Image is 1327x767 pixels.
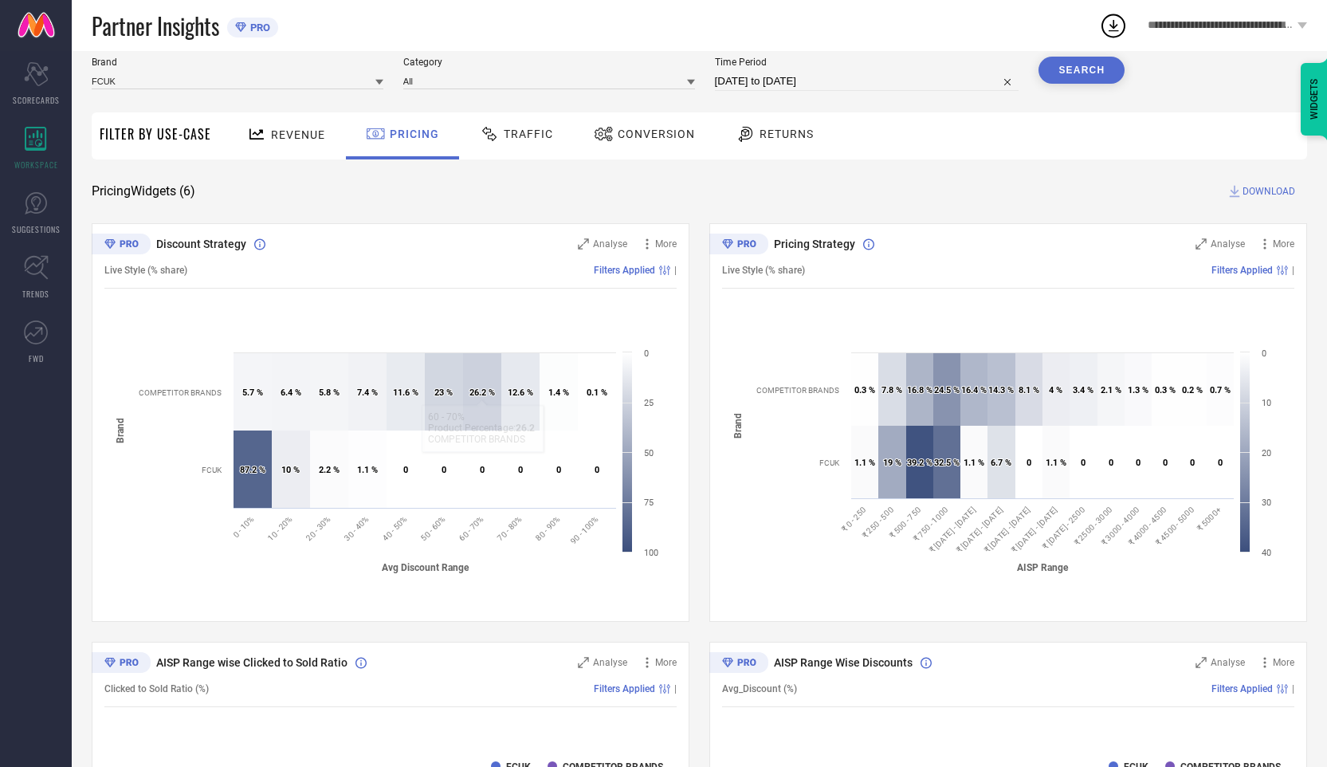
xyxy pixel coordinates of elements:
text: 90 - 100% [569,514,600,545]
span: More [1273,238,1294,250]
text: 0 [1136,458,1141,468]
span: Category [403,57,695,68]
text: 3.4 % [1073,385,1093,395]
text: 0 [1081,458,1086,468]
span: AISP Range wise Clicked to Sold Ratio [156,656,347,669]
span: Returns [760,128,814,140]
span: FWD [29,352,44,364]
text: COMPETITOR BRANDS [756,386,839,395]
text: 0 [644,348,649,359]
text: 2.1 % [1101,385,1121,395]
svg: Zoom [578,657,589,668]
span: Discount Strategy [156,238,246,250]
div: Premium [92,234,151,258]
text: 0 [556,465,561,475]
text: 1.1 % [1046,458,1066,468]
text: 0 [1218,458,1223,468]
span: More [655,657,677,668]
text: 87.2 % [240,465,265,475]
text: 4 % [1049,385,1062,395]
text: 5.8 % [319,387,340,398]
text: ₹ 2500 - 3000 [1072,505,1113,546]
text: ₹ 750 - 1000 [912,505,950,543]
text: 25 [644,398,654,408]
text: 0 [1262,348,1266,359]
text: FCUK [202,466,222,474]
text: 26.2 % [469,387,495,398]
text: 60 - 70% [457,514,485,542]
text: 0 [1190,458,1195,468]
text: 16.4 % [961,385,987,395]
text: 0 [480,465,485,475]
span: Filters Applied [594,683,655,694]
text: 12.6 % [508,387,533,398]
text: 0 [518,465,523,475]
span: Traffic [504,128,553,140]
text: 23 % [434,387,453,398]
text: 2.2 % [319,465,340,475]
text: COMPETITOR BRANDS [139,388,222,397]
span: Pricing Widgets ( 6 ) [92,183,195,199]
text: 1.1 % [357,465,378,475]
span: Filters Applied [1211,683,1273,694]
span: Time Period [715,57,1019,68]
span: Filters Applied [1211,265,1273,276]
span: Live Style (% share) [722,265,805,276]
span: | [674,683,677,694]
tspan: Avg Discount Range [382,561,469,572]
span: Pricing Strategy [774,238,855,250]
text: 50 [644,448,654,458]
text: 0.3 % [1155,385,1176,395]
text: 30 [1262,498,1271,508]
text: 100 [644,548,658,558]
text: ₹ 4000 - 4500 [1127,505,1168,546]
text: 0 [442,465,446,475]
text: 8.1 % [1019,385,1039,395]
tspan: Brand [115,418,126,443]
text: 19 % [883,458,901,468]
span: | [674,265,677,276]
text: 1.4 % [548,387,569,398]
span: Live Style (% share) [104,265,187,276]
text: 70 - 80% [496,514,524,542]
span: PRO [246,22,270,33]
span: Filter By Use-Case [100,124,211,144]
text: 0 [403,465,408,475]
span: More [1273,657,1294,668]
button: Search [1038,57,1125,84]
div: Open download list [1099,11,1128,40]
text: 11.6 % [393,387,418,398]
text: ₹ 3000 - 4000 [1099,505,1141,546]
text: ₹ 0 - 250 [840,505,868,533]
svg: Zoom [578,238,589,250]
span: Clicked to Sold Ratio (%) [104,683,209,694]
text: 0 - 10% [231,514,255,538]
span: SUGGESTIONS [12,223,61,235]
text: 0.1 % [587,387,607,398]
text: 30 - 40% [343,514,371,542]
span: DOWNLOAD [1243,183,1295,199]
text: 24.5 % [934,385,960,395]
text: 75 [644,498,654,508]
text: ₹ [DATE] - [DATE] [928,505,977,554]
span: TRENDS [22,288,49,300]
text: 39.2 % [907,458,932,468]
span: Avg_Discount (%) [722,683,797,694]
span: AISP Range Wise Discounts [774,656,913,669]
span: WORKSPACE [14,159,58,171]
text: ₹ [DATE] - [DATE] [1010,505,1059,554]
text: 6.4 % [281,387,301,398]
span: SCORECARDS [13,94,60,106]
text: 16.8 % [907,385,932,395]
text: 0.2 % [1182,385,1203,395]
svg: Zoom [1195,657,1207,668]
span: Analyse [1211,657,1245,668]
span: Analyse [593,657,627,668]
text: ₹ [DATE] - [DATE] [955,505,1004,554]
text: 7.4 % [357,387,378,398]
span: Conversion [618,128,695,140]
text: 0.7 % [1210,385,1231,395]
text: 1.1 % [854,458,875,468]
tspan: AISP Range [1017,562,1069,573]
text: 0 [595,465,599,475]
